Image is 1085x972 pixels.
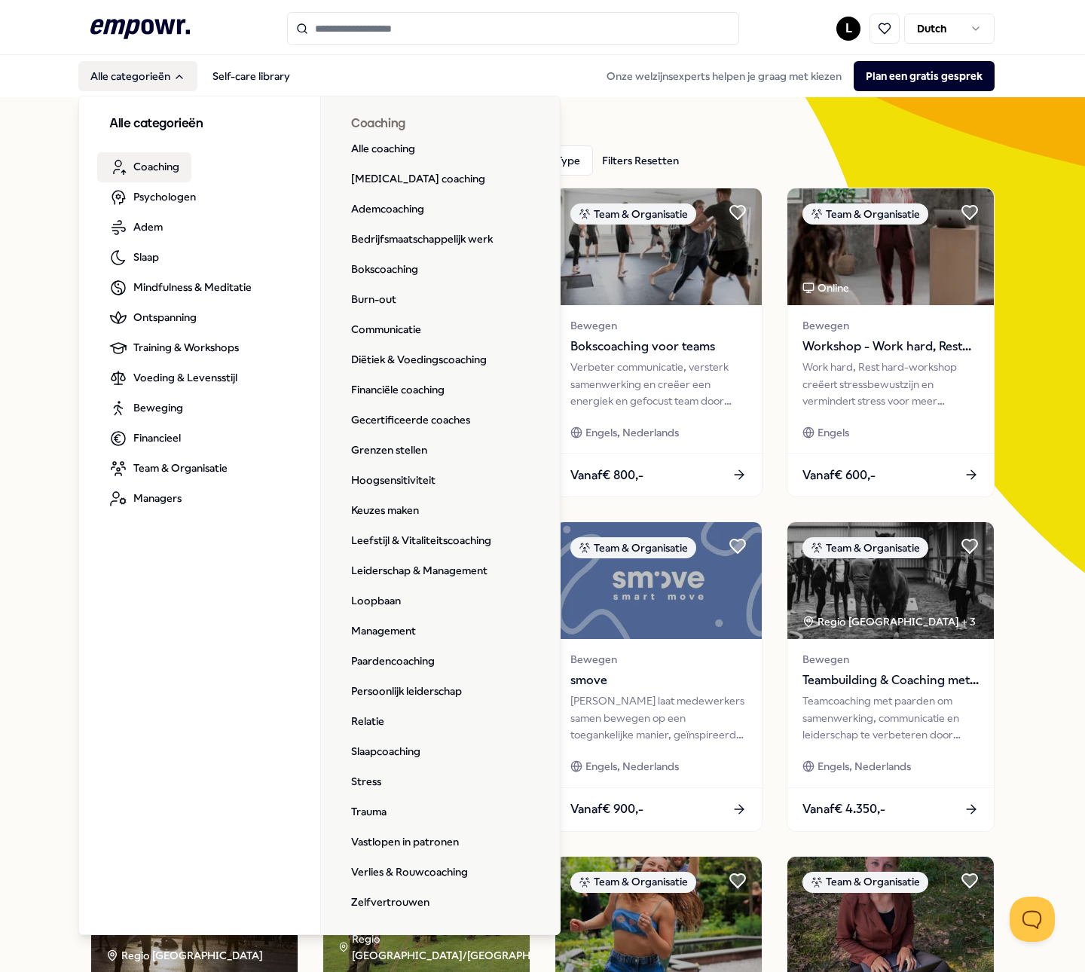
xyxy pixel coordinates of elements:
a: package imageTeam & OrganisatieRegio [GEOGRAPHIC_DATA] + 3BewegenTeambuilding & Coaching met paar... [787,521,995,831]
span: Engels, Nederlands [585,424,679,441]
a: Ontspanning [97,303,209,333]
span: Ontspanning [133,309,197,326]
button: Alle categorieën [78,61,197,91]
a: Alle coaching [339,134,427,164]
a: Communicatie [339,315,433,345]
span: Coaching [133,158,179,175]
a: Grenzen stellen [339,436,439,466]
span: Mindfulness & Meditatie [133,279,252,295]
a: Verlies & Rouwcoaching [339,857,480,888]
a: Psychologen [97,182,208,212]
span: Bewegen [802,651,979,668]
a: Loopbaan [339,586,413,616]
div: Team & Organisatie [570,537,696,558]
span: Bokscoaching voor teams [570,337,747,356]
a: Burn-out [339,285,408,315]
a: Paardencoaching [339,646,447,677]
a: Team & Organisatie [97,454,240,484]
div: [PERSON_NAME] laat medewerkers samen bewegen op een toegankelijke manier, geïnspireerd door topsp... [570,692,747,743]
button: Plan een gratis gesprek [854,61,995,91]
span: Voeding & Levensstijl [133,369,237,386]
span: Financieel [133,429,181,446]
a: Ademcoaching [339,194,436,225]
button: L [836,17,860,41]
span: Engels, Nederlands [585,758,679,775]
a: Leiderschap & Management [339,556,500,586]
a: Hoogsensitiviteit [339,466,448,496]
h3: Alle categorieën [109,115,290,134]
img: package image [787,188,994,305]
div: Regio [GEOGRAPHIC_DATA]/[GEOGRAPHIC_DATA] [338,931,582,964]
div: Regio [GEOGRAPHIC_DATA] + 3 [802,613,976,630]
div: Teamcoaching met paarden om samenwerking, communicatie en leiderschap te verbeteren door eerlijke... [802,692,979,743]
a: Diëtiek & Voedingscoaching [339,345,499,375]
span: Workshop - Work hard, Rest hard [802,337,979,356]
a: Managers [97,484,194,514]
span: Training & Workshops [133,339,239,356]
a: Stress [339,767,393,797]
div: Online [802,280,849,296]
a: Trauma [339,797,399,827]
a: Financiële coaching [339,375,457,405]
a: Slaapcoaching [339,737,432,767]
a: Training & Workshops [97,333,251,363]
a: Bokscoaching [339,255,430,285]
span: Beweging [133,399,183,416]
span: Vanaf € 4.350,- [802,799,885,819]
a: Relatie [339,707,396,737]
span: Bewegen [802,317,979,334]
div: Onze welzijnsexperts helpen je graag met kiezen [594,61,995,91]
div: Team & Organisatie [570,872,696,893]
span: Slaap [133,249,159,265]
div: Team & Organisatie [802,872,928,893]
div: Regio [GEOGRAPHIC_DATA] [106,947,265,964]
button: Type [528,145,593,176]
span: Bewegen [570,317,747,334]
span: Team & Organisatie [133,460,228,476]
div: Alle categorieën [79,96,561,936]
a: Persoonlijk leiderschap [339,677,474,707]
span: Managers [133,490,182,506]
div: Work hard, Rest hard-workshop creëert stressbewustzijn en vermindert stress voor meer creativitei... [802,359,979,409]
div: Filters Resetten [602,152,679,169]
a: Adem [97,212,175,243]
a: Management [339,616,428,646]
h3: Coaching [351,115,531,134]
span: Vanaf € 900,- [570,799,643,819]
a: Bedrijfsmaatschappelijk werk [339,225,505,255]
a: package imageTeam & OrganisatieBewegenBokscoaching voor teamsVerbeter communicatie, versterk same... [555,188,763,497]
div: Team & Organisatie [570,203,696,225]
a: Mindfulness & Meditatie [97,273,264,303]
a: Beweging [97,393,195,423]
span: Adem [133,219,163,235]
a: Leefstijl & Vitaliteitscoaching [339,526,503,556]
div: Verbeter communicatie, versterk samenwerking en creëer een energiek en gefocust team door coaching. [570,359,747,409]
span: Psychologen [133,188,196,205]
a: Keuzes maken [339,496,431,526]
span: Bewegen [570,651,747,668]
img: package image [555,522,762,639]
nav: Main [78,61,302,91]
a: [MEDICAL_DATA] coaching [339,164,497,194]
span: Vanaf € 800,- [570,466,643,485]
a: Voeding & Levensstijl [97,363,249,393]
iframe: Help Scout Beacon - Open [1010,897,1055,942]
div: Team & Organisatie [802,203,928,225]
span: Engels, Nederlands [818,758,911,775]
span: smove [570,671,747,690]
span: Vanaf € 600,- [802,466,876,485]
img: package image [787,522,994,639]
a: package imageTeam & OrganisatieOnlineBewegenWorkshop - Work hard, Rest hardWork hard, Rest hard-w... [787,188,995,497]
a: Gecertificeerde coaches [339,405,482,436]
a: Vastlopen in patronen [339,827,471,857]
a: Self-care library [200,61,302,91]
a: Zelfvertrouwen [339,888,442,918]
span: Teambuilding & Coaching met paarden [802,671,979,690]
a: Coaching [97,152,191,182]
input: Search for products, categories or subcategories [287,12,739,45]
span: Engels [818,424,849,441]
a: package imageTeam & OrganisatieBewegensmove[PERSON_NAME] laat medewerkers samen bewegen op een to... [555,521,763,831]
img: package image [555,188,762,305]
a: Slaap [97,243,171,273]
